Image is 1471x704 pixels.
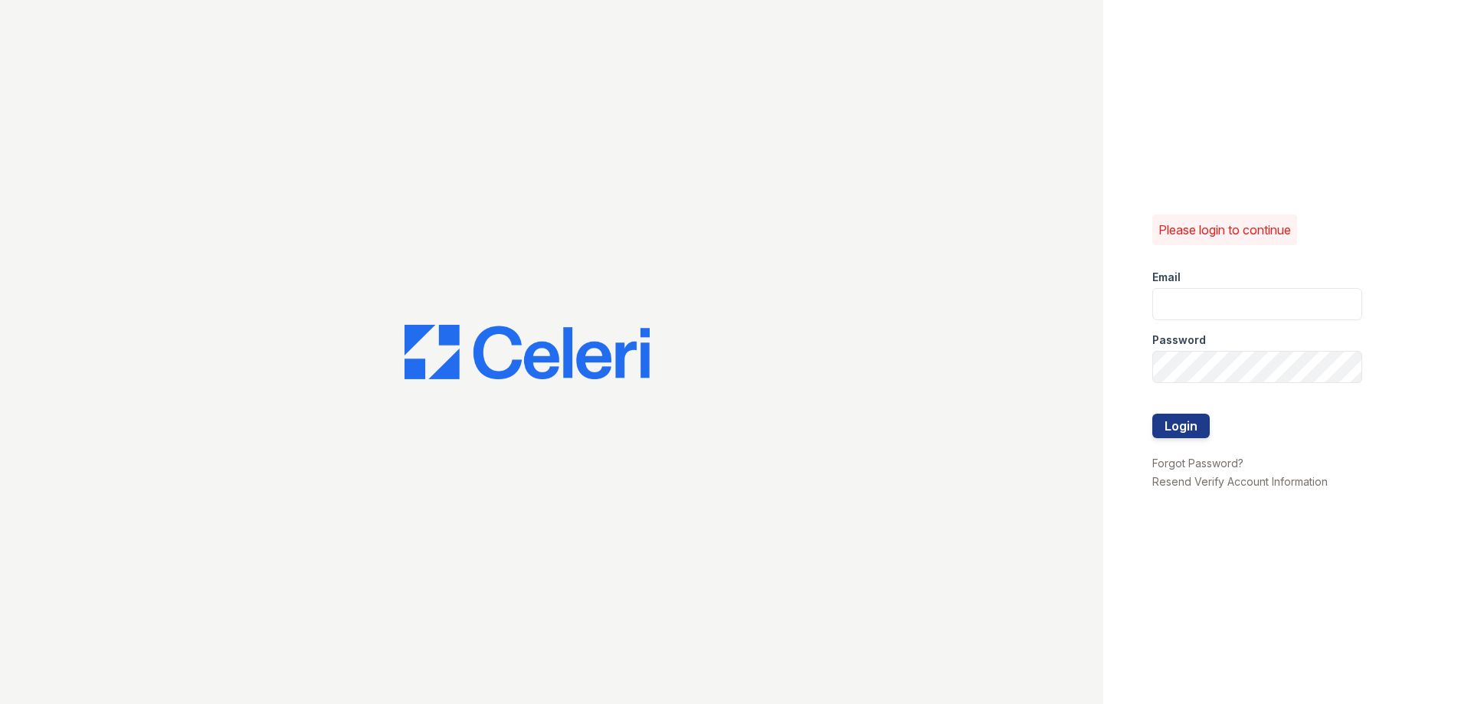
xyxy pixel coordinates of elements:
a: Forgot Password? [1152,457,1243,470]
label: Email [1152,270,1181,285]
a: Resend Verify Account Information [1152,475,1328,488]
p: Please login to continue [1158,221,1291,239]
img: CE_Logo_Blue-a8612792a0a2168367f1c8372b55b34899dd931a85d93a1a3d3e32e68fde9ad4.png [405,325,650,380]
label: Password [1152,332,1206,348]
button: Login [1152,414,1210,438]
